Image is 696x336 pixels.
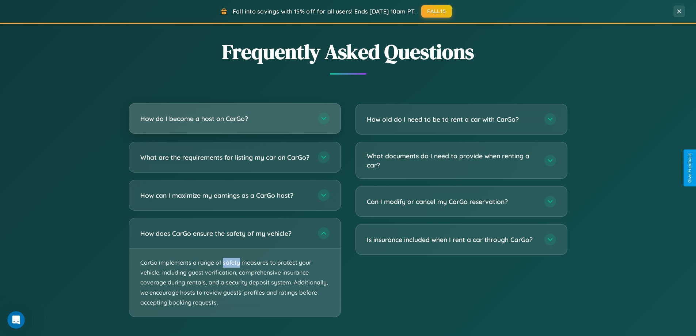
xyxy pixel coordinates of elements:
[140,229,311,238] h3: How does CarGo ensure the safety of my vehicle?
[7,311,25,329] iframe: Intercom live chat
[687,153,692,183] div: Give Feedback
[367,197,537,206] h3: Can I modify or cancel my CarGo reservation?
[129,38,567,66] h2: Frequently Asked Questions
[421,5,452,18] button: FALL15
[367,151,537,169] h3: What documents do I need to provide when renting a car?
[367,235,537,244] h3: Is insurance included when I rent a car through CarGo?
[129,249,341,317] p: CarGo implements a range of safety measures to protect your vehicle, including guest verification...
[140,191,311,200] h3: How can I maximize my earnings as a CarGo host?
[233,8,416,15] span: Fall into savings with 15% off for all users! Ends [DATE] 10am PT.
[140,114,311,123] h3: How do I become a host on CarGo?
[140,153,311,162] h3: What are the requirements for listing my car on CarGo?
[367,115,537,124] h3: How old do I need to be to rent a car with CarGo?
